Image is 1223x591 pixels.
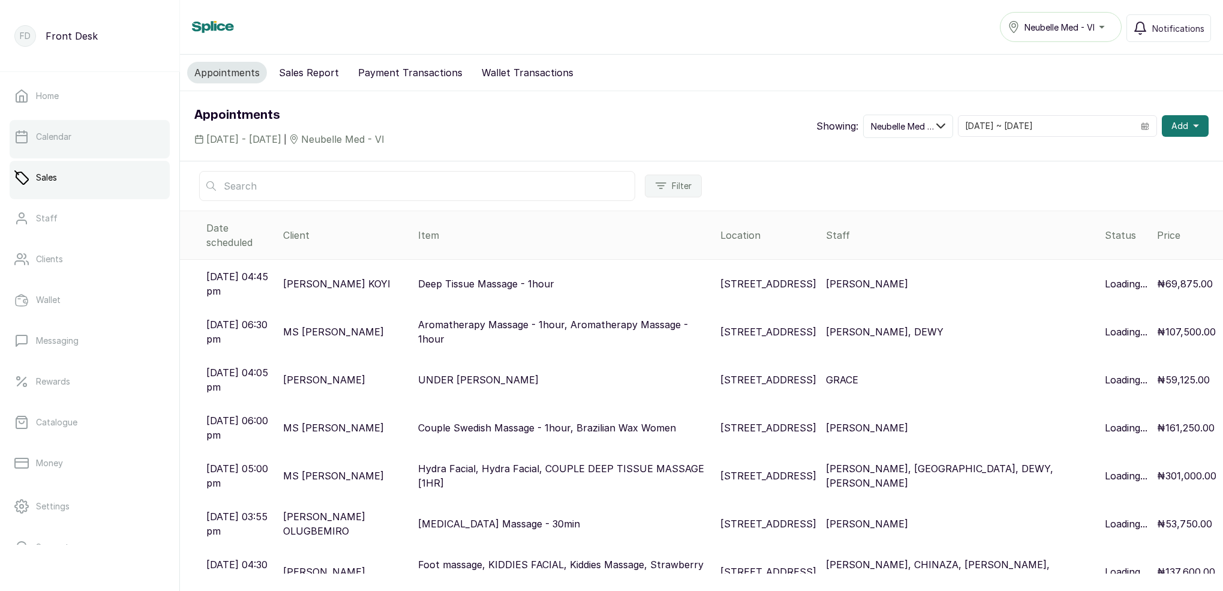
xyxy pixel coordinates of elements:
[826,517,908,531] p: [PERSON_NAME]
[863,115,953,138] button: Neubelle Med - VI
[206,221,274,250] div: Date scheduled
[720,325,816,339] p: [STREET_ADDRESS]
[418,373,539,387] p: UNDER [PERSON_NAME]
[720,517,816,531] p: [STREET_ADDRESS]
[720,228,816,242] div: Location
[645,175,702,197] button: Filter
[418,421,676,435] p: Couple Swedish Massage - 1hour, Brazilian Wax Women
[36,253,63,265] p: Clients
[206,461,274,490] p: [DATE] 05:00 pm
[1105,421,1147,435] div: Loading...
[10,530,170,564] a: Support
[826,277,908,291] p: [PERSON_NAME]
[283,565,365,579] p: [PERSON_NAME]
[10,490,170,523] a: Settings
[826,461,1095,490] p: [PERSON_NAME], [GEOGRAPHIC_DATA], DEWY, [PERSON_NAME]
[1157,228,1218,242] div: Price
[826,421,908,435] p: [PERSON_NAME]
[187,62,267,83] button: Appointments
[10,446,170,480] a: Money
[418,557,711,586] p: Foot massage, KIDDIES FACIAL, Kiddies Massage, Strawberry Body Treatment for Kids
[720,469,816,483] p: [STREET_ADDRESS]
[10,324,170,358] a: Messaging
[283,228,408,242] div: Client
[672,180,692,192] span: Filter
[1157,565,1215,579] p: ₦137,600.00
[206,317,274,346] p: [DATE] 06:30 pm
[826,557,1095,586] p: [PERSON_NAME], CHINAZA, [PERSON_NAME], [PERSON_NAME]
[1105,228,1147,242] div: Status
[1105,325,1147,339] div: Loading...
[351,62,470,83] button: Payment Transactions
[20,30,31,42] p: FD
[284,133,287,146] span: |
[36,294,61,306] p: Wallet
[1126,14,1211,42] button: Notifications
[283,509,408,538] p: [PERSON_NAME] OLUGBEMIRO
[206,413,274,442] p: [DATE] 06:00 pm
[1157,325,1216,339] p: ₦107,500.00
[206,509,274,538] p: [DATE] 03:55 pm
[826,373,858,387] p: GRACE
[418,461,711,490] p: Hydra Facial, Hydra Facial, COUPLE DEEP TISSUE MASSAGE [1HR]
[1024,21,1095,34] span: Neubelle Med - VI
[1000,12,1122,42] button: Neubelle Med - VI
[418,517,580,531] p: [MEDICAL_DATA] Massage - 30min
[301,132,384,146] span: Neubelle Med - VI
[1157,517,1212,531] p: ₦53,750.00
[10,120,170,154] a: Calendar
[199,171,635,201] input: Search
[206,132,281,146] span: [DATE] - [DATE]
[36,335,79,347] p: Messaging
[474,62,581,83] button: Wallet Transactions
[1152,22,1204,35] span: Notifications
[871,120,936,133] span: Neubelle Med - VI
[272,62,346,83] button: Sales Report
[720,565,816,579] p: [STREET_ADDRESS]
[1171,120,1188,132] span: Add
[36,416,77,428] p: Catalogue
[1105,373,1147,387] div: Loading...
[283,373,365,387] p: [PERSON_NAME]
[418,317,711,346] p: Aromatherapy Massage - 1hour, Aromatherapy Massage - 1hour
[283,469,384,483] p: MS [PERSON_NAME]
[46,29,98,43] p: Front Desk
[36,172,57,184] p: Sales
[958,116,1134,136] input: Select date
[1162,115,1209,137] button: Add
[36,500,70,512] p: Settings
[720,421,816,435] p: [STREET_ADDRESS]
[10,202,170,235] a: Staff
[283,277,390,291] p: [PERSON_NAME] KOYI
[36,131,71,143] p: Calendar
[826,228,1095,242] div: Staff
[206,269,274,298] p: [DATE] 04:45 pm
[10,406,170,439] a: Catalogue
[720,373,816,387] p: [STREET_ADDRESS]
[418,277,554,291] p: Deep Tissue Massage - 1hour
[826,325,943,339] p: [PERSON_NAME], DEWY
[1157,373,1210,387] p: ₦59,125.00
[10,242,170,276] a: Clients
[36,212,58,224] p: Staff
[194,106,384,125] h1: Appointments
[36,90,59,102] p: Home
[206,557,274,586] p: [DATE] 04:30 pm
[1157,421,1215,435] p: ₦161,250.00
[36,376,70,388] p: Rewards
[1141,122,1149,130] svg: calendar
[36,541,69,553] p: Support
[1157,469,1216,483] p: ₦301,000.00
[10,161,170,194] a: Sales
[720,277,816,291] p: [STREET_ADDRESS]
[283,421,384,435] p: MS [PERSON_NAME]
[10,365,170,398] a: Rewards
[1105,469,1147,483] div: Loading...
[206,365,274,394] p: [DATE] 04:05 pm
[418,228,711,242] div: Item
[1105,565,1147,579] div: Loading...
[10,283,170,317] a: Wallet
[283,325,384,339] p: MS [PERSON_NAME]
[1105,517,1147,531] div: Loading...
[36,457,63,469] p: Money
